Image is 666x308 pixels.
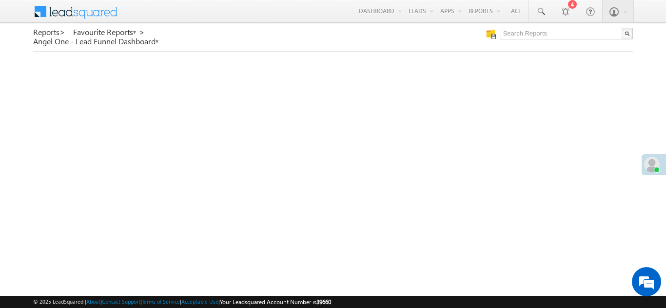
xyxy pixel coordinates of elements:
[33,297,331,307] span: © 2025 LeadSquared | | | | |
[33,37,159,46] a: Angel One - Lead Funnel Dashboard
[316,298,331,306] span: 39660
[181,298,218,305] a: Acceptable Use
[501,28,633,39] input: Search Reports
[139,26,145,37] span: >
[220,298,331,306] span: Your Leadsquared Account Number is
[33,28,65,36] a: Reports>
[86,298,100,305] a: About
[59,26,65,37] span: >
[142,298,180,305] a: Terms of Service
[486,29,496,39] img: Manage all your saved reports!
[73,28,145,36] a: Favourite Reports >
[102,298,140,305] a: Contact Support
